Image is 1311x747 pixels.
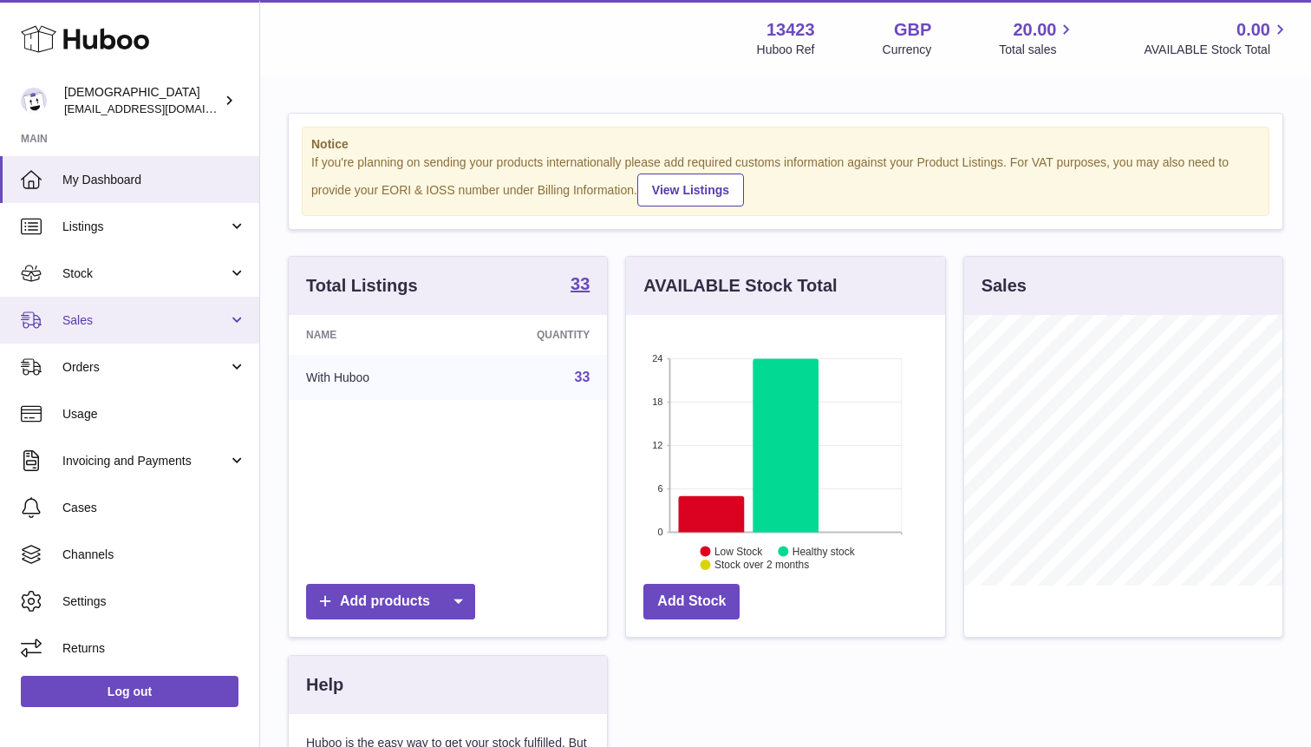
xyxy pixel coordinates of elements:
[21,88,47,114] img: olgazyuz@outlook.com
[62,265,228,282] span: Stock
[792,545,856,557] text: Healthy stock
[643,584,740,619] a: Add Stock
[62,547,246,563] span: Channels
[457,315,608,355] th: Quantity
[714,559,809,571] text: Stock over 2 months
[766,18,815,42] strong: 13423
[999,18,1076,58] a: 20.00 Total sales
[1013,18,1056,42] span: 20.00
[62,500,246,516] span: Cases
[62,359,228,376] span: Orders
[306,673,343,697] h3: Help
[62,312,228,329] span: Sales
[289,315,457,355] th: Name
[757,42,815,58] div: Huboo Ref
[714,545,763,557] text: Low Stock
[575,370,590,384] a: 33
[306,584,475,619] a: Add products
[658,527,663,537] text: 0
[62,219,228,235] span: Listings
[883,42,932,58] div: Currency
[306,274,418,298] h3: Total Listings
[311,154,1260,206] div: If you're planning on sending your products internationally please add required customs informati...
[653,353,663,364] text: 24
[62,593,246,610] span: Settings
[653,440,663,450] text: 12
[571,275,590,292] strong: 33
[1144,18,1290,58] a: 0.00 AVAILABLE Stock Total
[21,676,238,707] a: Log out
[658,483,663,494] text: 6
[643,274,837,298] h3: AVAILABLE Stock Total
[311,136,1260,153] strong: Notice
[62,640,246,657] span: Returns
[571,275,590,296] a: 33
[653,396,663,407] text: 18
[1144,42,1290,58] span: AVAILABLE Stock Total
[289,355,457,400] td: With Huboo
[62,406,246,423] span: Usage
[64,102,255,115] span: [EMAIL_ADDRESS][DOMAIN_NAME]
[982,274,1027,298] h3: Sales
[62,453,228,469] span: Invoicing and Payments
[64,84,220,117] div: [DEMOGRAPHIC_DATA]
[1236,18,1270,42] span: 0.00
[999,42,1076,58] span: Total sales
[637,174,744,206] a: View Listings
[894,18,931,42] strong: GBP
[62,172,246,188] span: My Dashboard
